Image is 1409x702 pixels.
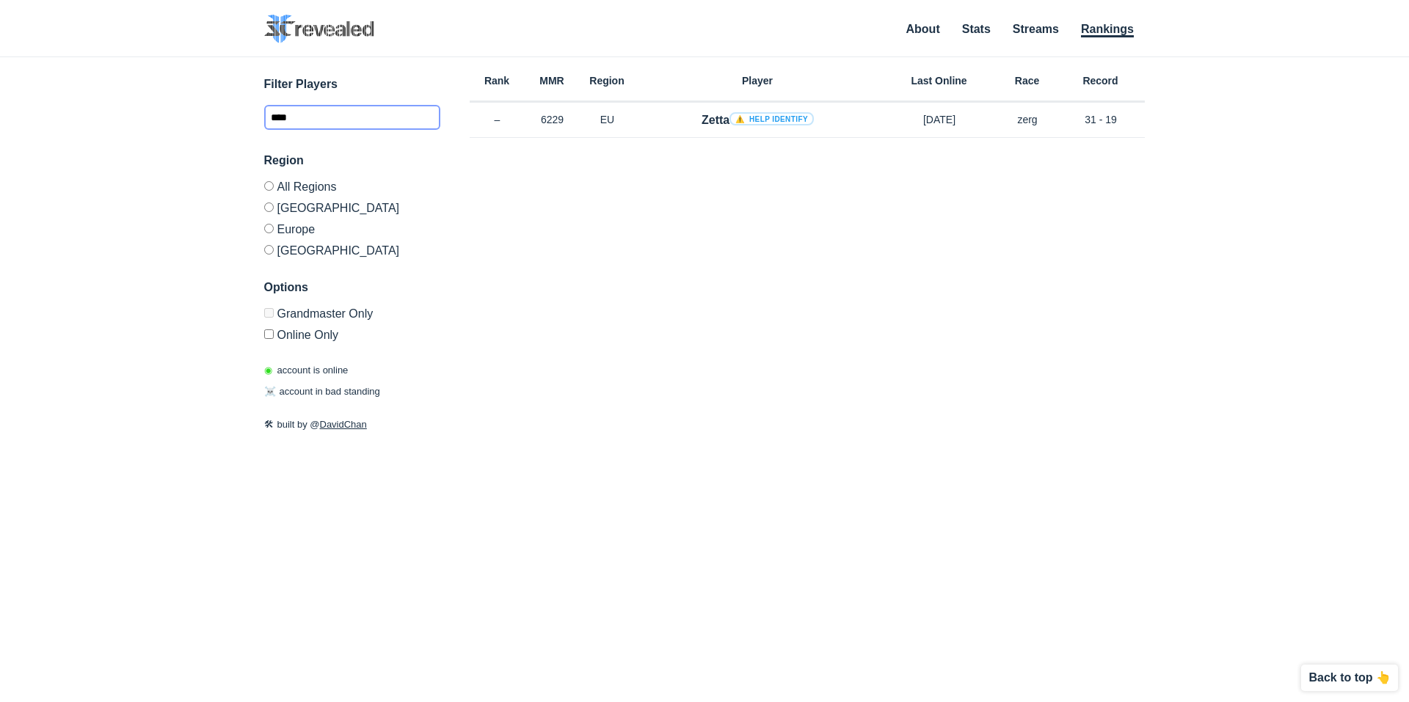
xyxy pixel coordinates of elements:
label: Europe [264,218,440,239]
h6: Race [998,76,1057,86]
label: All Regions [264,181,440,197]
p: [DATE] [881,112,998,127]
label: [GEOGRAPHIC_DATA] [264,239,440,257]
p: account is online [264,363,349,378]
label: Only Show accounts currently in Grandmaster [264,308,440,323]
h6: Rank [470,76,525,86]
p: built by @ [264,417,440,432]
p: EU [580,112,635,127]
p: – [470,112,525,127]
h6: MMR [525,76,580,86]
img: SC2 Revealed [264,15,374,43]
p: Back to top 👆 [1308,672,1391,684]
a: Stats [962,23,991,35]
h3: Filter Players [264,76,440,93]
span: 🛠 [264,419,274,430]
h6: Last Online [881,76,998,86]
h6: Region [580,76,635,86]
h3: Region [264,152,440,169]
h4: Zetta [702,111,814,128]
a: ⚠️ Help identify [729,112,814,125]
h6: Record [1057,76,1145,86]
a: About [906,23,940,35]
input: [GEOGRAPHIC_DATA] [264,202,274,212]
span: ◉ [264,365,272,376]
a: Streams [1013,23,1059,35]
label: Only show accounts currently laddering [264,323,440,341]
input: Europe [264,224,274,233]
h6: Player [635,76,881,86]
a: DavidChan [320,419,367,430]
input: All Regions [264,181,274,191]
input: Online Only [264,329,274,339]
p: 6229 [525,112,580,127]
label: [GEOGRAPHIC_DATA] [264,197,440,218]
input: [GEOGRAPHIC_DATA] [264,245,274,255]
p: zerg [998,112,1057,127]
h3: Options [264,279,440,296]
p: account in bad standing [264,384,380,399]
p: 31 - 19 [1057,112,1145,127]
span: ☠️ [264,386,276,397]
input: Grandmaster Only [264,308,274,318]
a: Rankings [1081,23,1134,37]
